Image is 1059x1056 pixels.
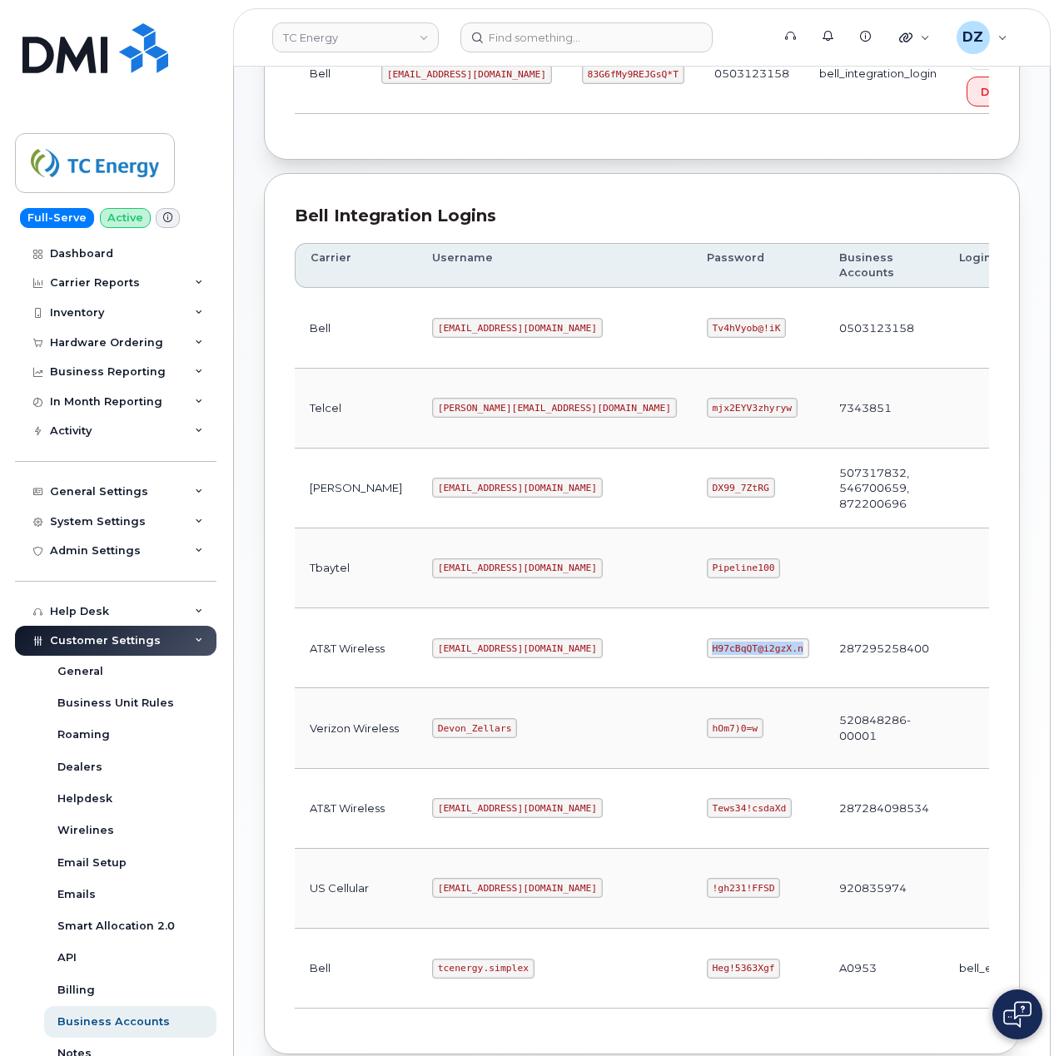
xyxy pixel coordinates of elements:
[295,769,417,849] td: AT&T Wireless
[432,478,603,498] code: [EMAIL_ADDRESS][DOMAIN_NAME]
[295,929,417,1009] td: Bell
[824,688,944,768] td: 520848286-00001
[582,64,684,84] code: 83G6fMy9REJGsQ*T
[707,878,781,898] code: !gh231!FFSD
[707,718,763,738] code: hOm7)0=w
[295,288,417,368] td: Bell
[707,478,775,498] code: DX99_7ZtRG
[824,449,944,528] td: 507317832, 546700659, 872200696
[707,798,792,818] code: Tews34!csdaXd
[824,849,944,929] td: 920835974
[432,318,603,338] code: [EMAIL_ADDRESS][DOMAIN_NAME]
[887,21,942,54] div: Quicklinks
[824,608,944,688] td: 287295258400
[824,929,944,1009] td: A0953
[432,718,517,738] code: Devon_Zellars
[295,34,366,114] td: Bell
[432,638,603,658] code: [EMAIL_ADDRESS][DOMAIN_NAME]
[432,558,603,578] code: [EMAIL_ADDRESS][DOMAIN_NAME]
[962,27,983,47] span: DZ
[707,638,809,658] code: H97cBqQT@i2gzX.n
[432,878,603,898] code: [EMAIL_ADDRESS][DOMAIN_NAME]
[824,288,944,368] td: 0503123158
[381,64,552,84] code: [EMAIL_ADDRESS][DOMAIN_NAME]
[295,369,417,449] td: Telcel
[432,959,534,979] code: tcenergy.simplex
[707,959,781,979] code: Heg!5363Xgf
[295,849,417,929] td: US Cellular
[945,21,1019,54] div: Devon Zellars
[824,769,944,849] td: 287284098534
[981,84,1019,100] span: Delete
[707,558,781,578] code: Pipeline100
[417,243,692,289] th: Username
[295,204,989,228] div: Bell Integration Logins
[699,34,804,114] td: 0503123158
[692,243,824,289] th: Password
[432,398,677,418] code: [PERSON_NAME][EMAIL_ADDRESS][DOMAIN_NAME]
[967,77,1033,107] button: Delete
[432,798,603,818] code: [EMAIL_ADDRESS][DOMAIN_NAME]
[944,243,1055,289] th: Login Type
[707,398,798,418] code: mjx2EYV3zhyryw
[824,369,944,449] td: 7343851
[295,608,417,688] td: AT&T Wireless
[707,318,786,338] code: Tv4hVyob@!iK
[944,929,1055,1009] td: bell_eordering
[804,34,952,114] td: bell_integration_login
[295,528,417,608] td: Tbaytel
[295,449,417,528] td: [PERSON_NAME]
[824,243,944,289] th: Business Accounts
[460,22,713,52] input: Find something...
[1003,1001,1032,1028] img: Open chat
[295,688,417,768] td: Verizon Wireless
[272,22,439,52] a: TC Energy
[295,243,417,289] th: Carrier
